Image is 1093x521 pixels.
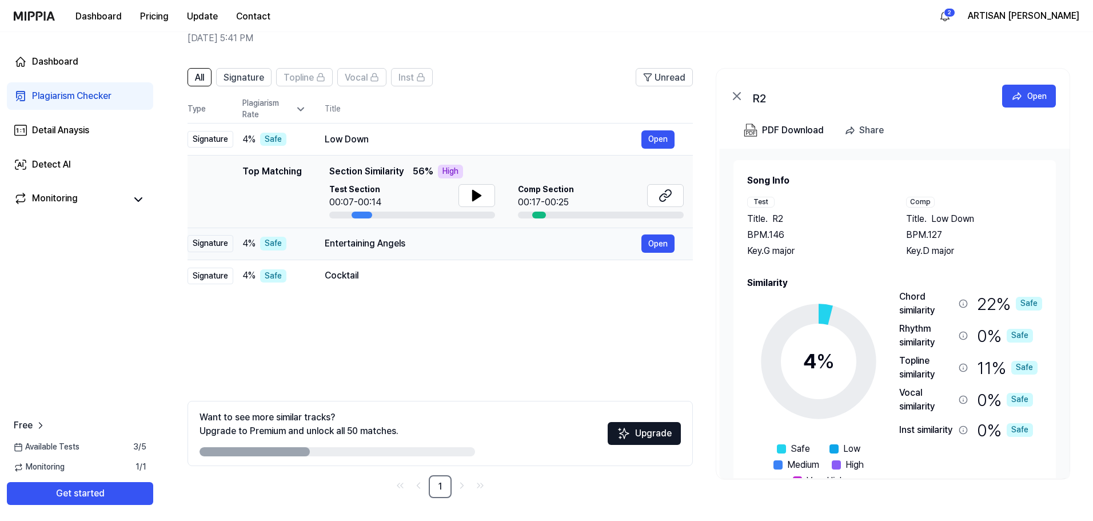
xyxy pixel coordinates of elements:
[188,68,212,86] button: All
[747,244,883,258] div: Key. G major
[454,478,470,494] a: Go to next page
[906,197,935,208] div: Comp
[906,212,927,226] span: Title .
[753,89,982,103] div: R2
[906,244,1042,258] div: Key. D major
[66,5,131,28] button: Dashboard
[133,442,146,453] span: 3 / 5
[608,422,681,445] button: Upgrade
[899,354,954,381] div: Topline similarity
[859,123,884,138] div: Share
[325,96,693,123] th: Title
[944,8,955,17] div: 2
[32,158,71,172] div: Detect AI
[641,130,675,149] button: Open
[325,269,675,283] div: Cocktail
[178,5,227,28] button: Update
[747,276,1042,290] h2: Similarity
[242,237,256,250] span: 4 %
[845,458,864,472] span: High
[744,124,757,137] img: PDF Download
[747,174,1042,188] h2: Song Info
[899,386,954,413] div: Vocal similarity
[7,151,153,178] a: Detect AI
[899,322,954,349] div: Rhythm similarity
[608,432,681,443] a: SparklesUpgrade
[260,133,286,146] div: Safe
[1007,423,1033,437] div: Safe
[899,290,954,317] div: Chord similarity
[472,478,488,494] a: Go to last page
[32,89,111,103] div: Plagiarism Checker
[1016,297,1042,311] div: Safe
[438,165,463,178] div: High
[807,474,845,488] span: Very High
[14,419,33,432] span: Free
[843,442,860,456] span: Low
[1027,90,1047,102] div: Open
[747,212,768,226] span: Title .
[188,31,1005,45] h2: [DATE] 5:41 PM
[787,458,819,472] span: Medium
[518,184,574,196] span: Comp Section
[1002,85,1056,108] button: Open
[1007,329,1033,343] div: Safe
[392,478,408,494] a: Go to first page
[741,119,826,142] button: PDF Download
[131,5,178,28] button: Pricing
[1007,393,1033,407] div: Safe
[224,71,264,85] span: Signature
[200,411,398,438] div: Want to see more similar tracks? Upgrade to Premium and unlock all 50 matches.
[242,133,256,146] span: 4 %
[977,322,1033,349] div: 0 %
[977,290,1042,317] div: 22 %
[188,96,233,124] th: Type
[188,131,233,148] div: Signature
[636,68,693,86] button: Unread
[641,234,675,253] button: Open
[899,423,954,437] div: Inst similarity
[242,269,256,283] span: 4 %
[617,427,631,440] img: Sparkles
[968,9,1079,23] button: ARTISAN [PERSON_NAME]
[329,184,381,196] span: Test Section
[840,119,893,142] button: Share
[260,237,286,250] div: Safe
[803,346,835,377] div: 4
[7,48,153,75] a: Dashboard
[791,442,810,456] span: Safe
[720,149,1070,478] a: Song InfoTestTitle.R2BPM.146Key.G majorCompTitle.Low DownBPM.127Key.D majorSimilarity4%SafeLowMed...
[216,68,272,86] button: Signature
[14,462,65,473] span: Monitoring
[413,165,433,178] span: 56 %
[188,475,693,498] nav: pagination
[32,55,78,69] div: Dashboard
[195,71,204,85] span: All
[32,124,89,137] div: Detail Anaysis
[14,11,55,21] img: logo
[391,68,433,86] button: Inst
[429,475,452,498] a: 1
[977,386,1033,413] div: 0 %
[188,268,233,285] div: Signature
[135,462,146,473] span: 1 / 1
[410,478,426,494] a: Go to previous page
[276,68,333,86] button: Topline
[938,9,952,23] img: 알림
[398,71,414,85] span: Inst
[329,196,381,209] div: 00:07-00:14
[747,197,775,208] div: Test
[655,71,685,85] span: Unread
[188,235,233,252] div: Signature
[518,196,574,209] div: 00:17-00:25
[178,1,227,32] a: Update
[816,349,835,373] span: %
[242,165,302,218] div: Top Matching
[936,7,954,25] button: 알림2
[7,82,153,110] a: Plagiarism Checker
[345,71,368,85] span: Vocal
